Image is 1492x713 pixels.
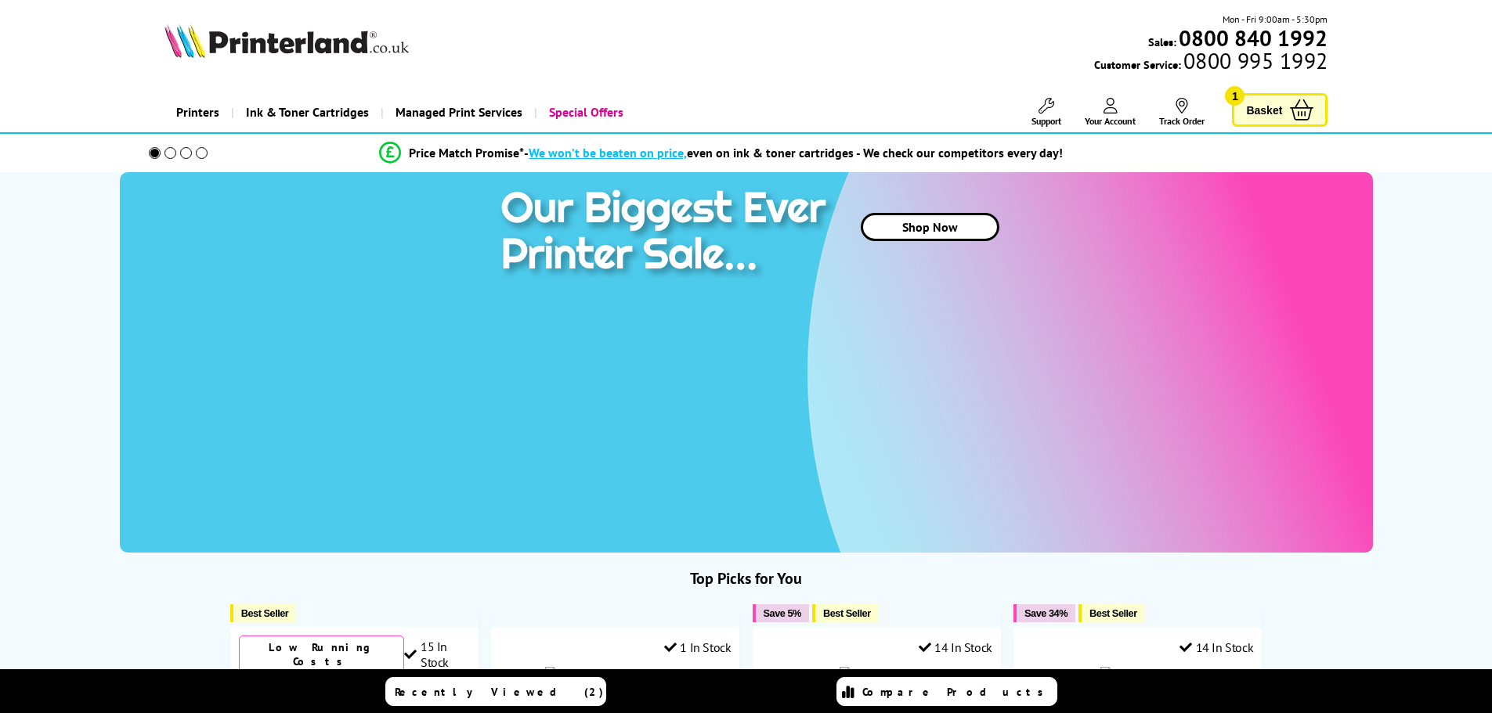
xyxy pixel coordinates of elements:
[164,23,409,58] img: Printerland Logo
[1246,99,1282,121] span: Basket
[1031,115,1061,127] span: Support
[919,639,992,655] div: 14 In Stock
[1085,115,1136,127] span: Your Account
[381,92,534,132] a: Managed Print Services
[1148,34,1176,49] span: Sales:
[529,145,687,160] span: We won’t be beaten on price,
[164,23,461,61] a: Printerland Logo
[164,92,231,132] a: Printers
[1094,53,1328,72] span: Customer Service:
[1013,604,1075,622] button: Save 34%
[823,607,871,619] span: Best Seller
[764,607,801,619] span: Save 5%
[395,685,604,699] span: Recently Viewed (2)
[664,639,732,655] div: 1 In Stock
[840,667,914,682] img: Xerox C235
[1078,604,1145,622] button: Best Seller
[409,145,524,160] span: Price Match Promise*
[230,604,297,622] button: Best Seller
[753,604,809,622] button: Save 5%
[836,677,1057,706] a: Compare Products
[239,636,405,673] div: Low Running Costs
[246,92,369,132] span: Ink & Toner Cartridges
[1089,607,1137,619] span: Best Seller
[1159,98,1205,127] a: Track Order
[404,639,470,670] div: 15 In Stock
[1232,93,1328,127] a: Basket 1
[128,139,1316,167] li: modal_Promise
[1176,31,1328,45] a: 0800 840 1992
[812,604,879,622] button: Best Seller
[1100,667,1175,682] img: Xerox B230
[862,685,1052,699] span: Compare Products
[385,677,606,706] a: Recently Viewed (2)
[1085,98,1136,127] a: Your Account
[1031,98,1061,127] a: Support
[534,92,635,132] a: Special Offers
[493,172,842,295] img: printer sale
[231,92,381,132] a: Ink & Toner Cartridges
[1223,12,1328,27] span: Mon - Fri 9:00am - 5:30pm
[545,667,685,682] img: Xerox C325Z (PagePack)
[1225,86,1245,106] span: 1
[1179,23,1328,52] b: 0800 840 1992
[1180,639,1253,655] div: 14 In Stock
[524,145,1063,160] div: - even on ink & toner cartridges - We check our competitors every day!
[1181,53,1328,68] span: 0800 995 1992
[241,607,289,619] span: Best Seller
[1024,607,1068,619] span: Save 34%
[861,213,999,241] a: Shop Now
